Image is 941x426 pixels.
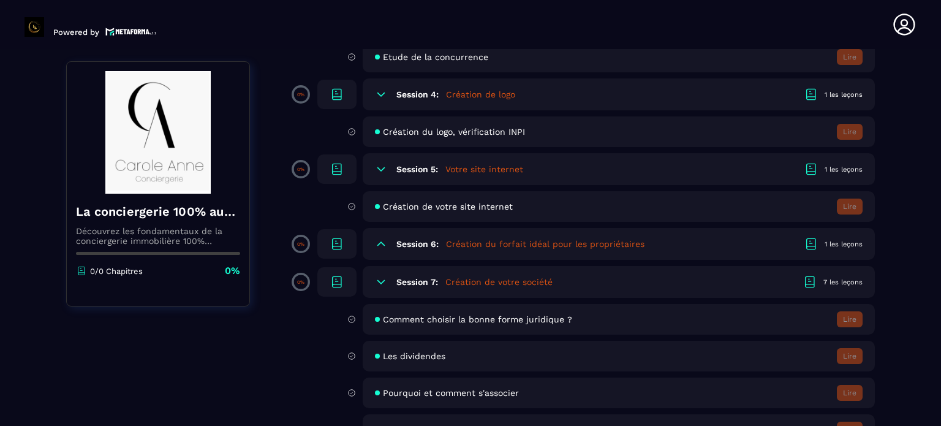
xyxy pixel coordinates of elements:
div: 1 les leçons [825,240,863,249]
h5: Création du forfait idéal pour les propriétaires [446,238,644,250]
h6: Session 6: [396,239,439,249]
img: logo [105,26,157,37]
p: Powered by [53,28,99,37]
button: Lire [837,199,863,215]
p: 0% [297,280,304,285]
span: Création de votre site internet [383,202,513,211]
h5: Création de logo [446,88,515,101]
span: Les dividendes [383,351,445,361]
p: 0% [225,264,240,278]
button: Lire [837,124,863,140]
span: Pourquoi et comment s'associer [383,388,519,398]
img: banner [76,71,240,194]
button: Lire [837,49,863,65]
div: 1 les leçons [825,165,863,174]
div: 1 les leçons [825,90,863,99]
span: Etude de la concurrence [383,52,488,62]
p: 0% [297,92,304,97]
h5: Création de votre société [445,276,553,288]
span: Création du logo, vérification INPI [383,127,525,137]
h6: Session 5: [396,164,438,174]
button: Lire [837,311,863,327]
p: 0% [297,167,304,172]
p: Découvrez les fondamentaux de la conciergerie immobilière 100% automatisée. Cette formation est c... [76,226,240,246]
span: Comment choisir la bonne forme juridique ? [383,314,572,324]
h5: Votre site internet [445,163,523,175]
button: Lire [837,348,863,364]
div: 7 les leçons [823,278,863,287]
img: logo-branding [25,17,44,37]
button: Lire [837,385,863,401]
h4: La conciergerie 100% automatisée [76,203,240,220]
p: 0/0 Chapitres [90,267,143,276]
p: 0% [297,242,304,247]
h6: Session 7: [396,277,438,287]
h6: Session 4: [396,89,439,99]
